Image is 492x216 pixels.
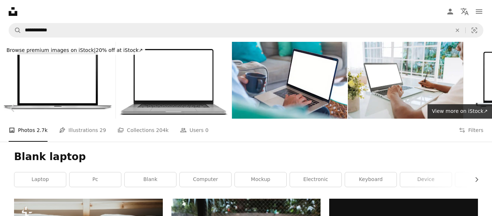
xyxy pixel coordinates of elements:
span: Browse premium images on iStock | [6,47,95,53]
a: computer [180,172,231,187]
img: Laptop with an empty blank screen, CGI render [116,42,231,119]
span: View more on iStock ↗ [432,108,488,114]
a: mockup [235,172,286,187]
button: Menu [472,4,486,19]
form: Find visuals sitewide [9,23,483,38]
a: Collections 204k [117,119,169,142]
h1: Blank laptop [14,150,478,163]
a: View more on iStock↗ [428,104,492,119]
button: scroll list to the right [470,172,478,187]
span: 20% off at iStock ↗ [6,47,143,53]
img: Mature man using a blank screen laptop at home. [232,42,347,119]
img: Blank laptop screen notebook [348,42,463,119]
a: Home — Unsplash [9,7,17,16]
button: Clear [449,23,465,37]
button: Filters [459,119,483,142]
a: device [400,172,452,187]
a: electronic [290,172,341,187]
span: 204k [156,126,169,134]
a: Users 0 [180,119,209,142]
a: pc [70,172,121,187]
button: Visual search [466,23,483,37]
a: keyboard [345,172,397,187]
a: Illustrations 29 [59,119,106,142]
a: blank [125,172,176,187]
a: Next [467,74,492,143]
span: 0 [205,126,209,134]
button: Language [457,4,472,19]
button: Search Unsplash [9,23,21,37]
a: laptop [14,172,66,187]
span: 29 [100,126,106,134]
a: Log in / Sign up [443,4,457,19]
